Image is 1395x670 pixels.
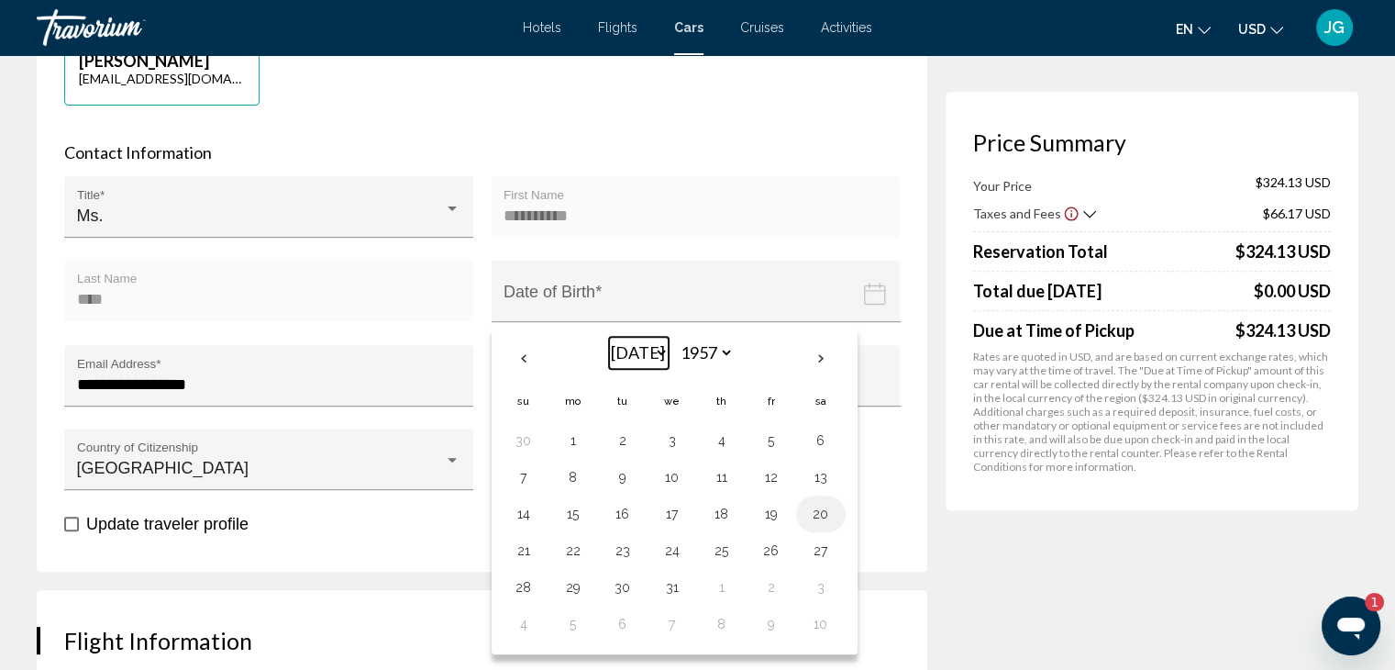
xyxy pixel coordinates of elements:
[559,428,588,453] button: Day 1
[77,207,104,225] span: Ms.
[509,428,538,453] button: Day 30
[658,464,687,490] button: Day 10
[973,320,1135,341] span: Due at Time of Pickup
[64,31,260,106] button: [PERSON_NAME][EMAIL_ADDRESS][DOMAIN_NAME]
[609,337,669,369] select: Select month
[1176,16,1211,42] button: Change language
[1256,174,1331,195] span: $324.13 USD
[796,338,846,380] button: Next month
[740,20,784,35] a: Cruises
[1254,281,1331,301] div: $0.00 USD
[973,350,1331,474] p: Rates are quoted in USD, and are based on current exchange rates, which may vary at the time of t...
[757,575,786,600] button: Day 2
[608,428,637,453] button: Day 2
[973,178,1032,194] span: Your Price
[1176,22,1193,37] span: en
[806,538,836,564] button: Day 27
[757,501,786,527] button: Day 19
[674,337,734,369] select: Select year
[806,501,836,527] button: Day 20
[1322,597,1380,655] iframe: Button to launch messaging window, 1 unread message
[658,575,687,600] button: Day 31
[86,515,249,533] span: Update traveler profile
[64,142,900,162] p: Contact Information
[559,464,588,490] button: Day 8
[973,241,1108,262] span: Reservation Total
[806,428,836,453] button: Day 6
[1347,593,1384,611] iframe: Number of unread messages
[973,206,1061,221] span: Taxes and Fees
[559,611,588,637] button: Day 5
[77,459,249,477] span: [GEOGRAPHIC_DATA]
[559,538,588,564] button: Day 22
[608,611,637,637] button: Day 6
[509,464,538,490] button: Day 7
[1063,205,1079,221] button: Show Taxes and Fees disclaimer
[821,20,872,35] a: Activities
[64,627,900,654] h3: Flight Information
[658,428,687,453] button: Day 3
[1311,8,1358,47] button: User Menu
[757,538,786,564] button: Day 26
[79,71,245,86] p: [EMAIL_ADDRESS][DOMAIN_NAME]
[559,501,588,527] button: Day 15
[608,464,637,490] button: Day 9
[37,9,504,46] a: Travorium
[509,575,538,600] button: Day 28
[707,575,736,600] button: Day 1
[509,611,538,637] button: Day 4
[806,464,836,490] button: Day 13
[608,538,637,564] button: Day 23
[499,338,548,380] button: Previous month
[1238,16,1283,42] button: Change currency
[1263,206,1331,221] span: $66.17 USD
[707,428,736,453] button: Day 4
[509,538,538,564] button: Day 21
[1235,320,1331,341] span: $324.13 USD
[757,464,786,490] button: Day 12
[523,20,561,35] a: Hotels
[757,428,786,453] button: Day 5
[559,575,588,600] button: Day 29
[973,281,1102,301] span: Total due [DATE]
[1235,241,1331,262] div: $324.13 USD
[806,611,836,637] button: Day 10
[608,575,637,600] button: Day 30
[806,575,836,600] button: Day 3
[492,260,901,345] button: Date of birth
[658,611,687,637] button: Day 7
[608,501,637,527] button: Day 16
[707,611,736,637] button: Day 8
[707,501,736,527] button: Day 18
[1324,18,1345,37] span: JG
[674,20,703,35] a: Cars
[509,501,538,527] button: Day 14
[658,501,687,527] button: Day 17
[973,204,1096,222] button: Show Taxes and Fees breakdown
[973,128,1331,156] h3: Price Summary
[79,50,245,71] p: [PERSON_NAME]
[658,538,687,564] button: Day 24
[598,20,637,35] a: Flights
[707,538,736,564] button: Day 25
[757,611,786,637] button: Day 9
[1238,22,1266,37] span: USD
[707,464,736,490] button: Day 11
